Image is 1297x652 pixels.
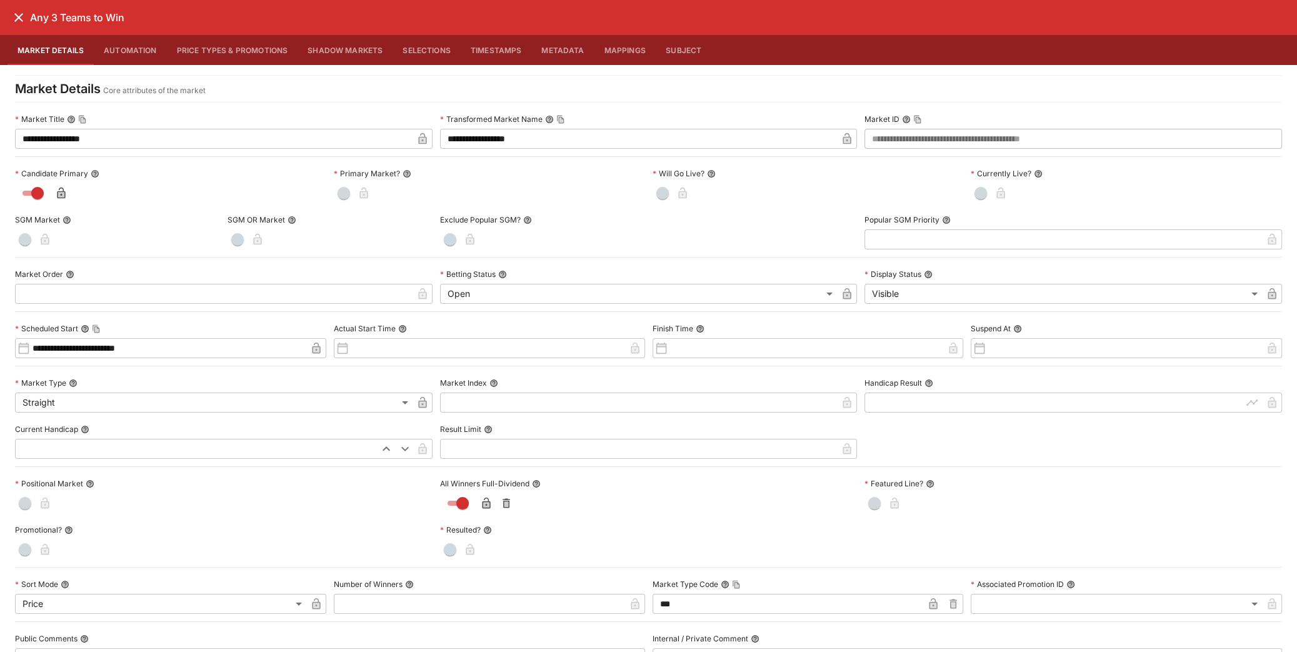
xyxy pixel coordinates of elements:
[15,579,58,589] p: Sort Mode
[594,35,656,65] button: Mappings
[405,580,414,589] button: Number of Winners
[545,115,554,124] button: Transformed Market NameCopy To Clipboard
[15,524,62,535] p: Promotional?
[334,168,400,179] p: Primary Market?
[971,323,1011,334] p: Suspend At
[288,216,296,224] button: SGM OR Market
[483,526,492,534] button: Resulted?
[398,324,407,333] button: Actual Start Time
[403,169,411,178] button: Primary Market?
[8,6,30,29] button: close
[489,379,498,388] button: Market Index
[864,378,922,388] p: Handicap Result
[15,378,66,388] p: Market Type
[15,393,413,413] div: Straight
[532,479,541,488] button: All Winners Full-Dividend
[653,323,693,334] p: Finish Time
[86,479,94,488] button: Positional Market
[696,324,704,333] button: Finish Time
[440,424,481,434] p: Result Limit
[653,579,718,589] p: Market Type Code
[298,35,393,65] button: Shadow Markets
[15,114,64,124] p: Market Title
[81,324,89,333] button: Scheduled StartCopy To Clipboard
[92,324,101,333] button: Copy To Clipboard
[1013,324,1022,333] button: Suspend At
[440,114,543,124] p: Transformed Market Name
[80,634,89,643] button: Public Comments
[91,169,99,178] button: Candidate Primary
[66,270,74,279] button: Market Order
[334,323,396,334] p: Actual Start Time
[67,115,76,124] button: Market TitleCopy To Clipboard
[461,35,532,65] button: Timestamps
[531,35,594,65] button: Metadata
[15,424,78,434] p: Current Handicap
[103,84,206,97] p: Core attributes of the market
[971,579,1064,589] p: Associated Promotion ID
[15,323,78,334] p: Scheduled Start
[81,425,89,434] button: Current Handicap
[63,216,71,224] button: SGM Market
[1034,169,1043,178] button: Currently Live?
[8,35,94,65] button: Market Details
[523,216,532,224] button: Exclude Popular SGM?
[498,270,507,279] button: Betting Status
[69,379,78,388] button: Market Type
[334,579,403,589] p: Number of Winners
[15,633,78,644] p: Public Comments
[864,269,921,279] p: Display Status
[78,115,87,124] button: Copy To Clipboard
[902,115,911,124] button: Market IDCopy To Clipboard
[440,524,481,535] p: Resulted?
[440,478,529,489] p: All Winners Full-Dividend
[484,425,493,434] button: Result Limit
[15,269,63,279] p: Market Order
[707,169,716,178] button: Will Go Live?
[924,270,933,279] button: Display Status
[30,11,124,24] h6: Any 3 Teams to Win
[15,214,60,225] p: SGM Market
[440,269,496,279] p: Betting Status
[971,168,1031,179] p: Currently Live?
[864,114,899,124] p: Market ID
[751,634,759,643] button: Internal / Private Comment
[440,378,487,388] p: Market Index
[15,594,306,614] div: Price
[864,284,1262,304] div: Visible
[732,580,741,589] button: Copy To Clipboard
[15,168,88,179] p: Candidate Primary
[864,478,923,489] p: Featured Line?
[656,35,712,65] button: Subject
[913,115,922,124] button: Copy To Clipboard
[864,214,939,225] p: Popular SGM Priority
[167,35,298,65] button: Price Types & Promotions
[440,214,521,225] p: Exclude Popular SGM?
[440,284,838,304] div: Open
[556,115,565,124] button: Copy To Clipboard
[15,81,101,97] h4: Market Details
[228,214,285,225] p: SGM OR Market
[15,478,83,489] p: Positional Market
[94,35,167,65] button: Automation
[924,379,933,388] button: Handicap Result
[721,580,729,589] button: Market Type CodeCopy To Clipboard
[64,526,73,534] button: Promotional?
[942,216,951,224] button: Popular SGM Priority
[926,479,934,488] button: Featured Line?
[653,633,748,644] p: Internal / Private Comment
[61,580,69,589] button: Sort Mode
[653,168,704,179] p: Will Go Live?
[1066,580,1075,589] button: Associated Promotion ID
[393,35,461,65] button: Selections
